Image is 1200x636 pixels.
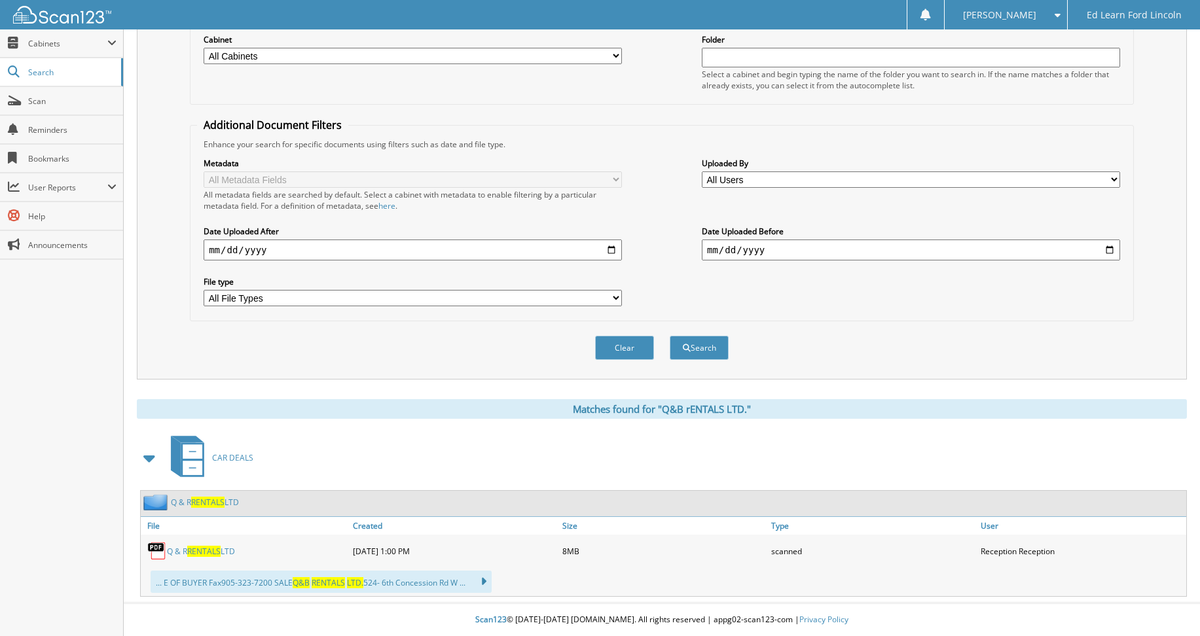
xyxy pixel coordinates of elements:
div: Enhance your search for specific documents using filters such as date and file type. [197,139,1127,150]
span: Cabinets [28,38,107,49]
span: CAR DEALS [212,452,253,463]
span: RENTALS [187,546,221,557]
label: Uploaded By [702,158,1120,169]
a: CAR DEALS [163,432,253,484]
a: File [141,517,350,535]
label: Cabinet [204,34,622,45]
div: Reception Reception [977,538,1186,564]
input: start [204,239,622,260]
span: Bookmarks [28,153,117,164]
a: Created [350,517,558,535]
button: Search [670,336,729,360]
div: Matches found for "Q&B rENTALS LTD." [137,399,1187,419]
label: Metadata [204,158,622,169]
span: Reminders [28,124,117,135]
img: PDF.png [147,541,167,561]
span: RENTALS [191,497,225,508]
iframe: Chat Widget [1135,573,1200,636]
span: RENTALS [312,577,345,588]
label: File type [204,276,622,287]
span: LTD. [347,577,363,588]
span: Ed Learn Ford Lincoln [1087,11,1182,19]
input: end [702,239,1120,260]
span: [PERSON_NAME] [963,11,1036,19]
span: Q&B [293,577,310,588]
a: Size [559,517,768,535]
div: scanned [768,538,977,564]
button: Clear [595,336,654,360]
img: folder2.png [143,494,171,510]
a: Privacy Policy [799,614,848,625]
span: User Reports [28,182,107,193]
div: ... E OF BUYER Fax905-323-7200 SALE 524- 6th Concession Rd W ... [151,571,492,593]
div: 8MB [559,538,768,564]
label: Date Uploaded Before [702,226,1120,237]
span: Scan [28,96,117,107]
img: scan123-logo-white.svg [13,6,111,24]
legend: Additional Document Filters [197,118,348,132]
span: Help [28,211,117,222]
label: Date Uploaded After [204,226,622,237]
div: All metadata fields are searched by default. Select a cabinet with metadata to enable filtering b... [204,189,622,211]
div: © [DATE]-[DATE] [DOMAIN_NAME]. All rights reserved | appg02-scan123-com | [124,604,1200,636]
span: Search [28,67,115,78]
a: here [378,200,395,211]
span: Announcements [28,239,117,251]
div: Select a cabinet and begin typing the name of the folder you want to search in. If the name match... [702,69,1120,91]
a: Q & RRENTALSLTD [167,546,235,557]
a: Type [768,517,977,535]
div: [DATE] 1:00 PM [350,538,558,564]
label: Folder [702,34,1120,45]
a: User [977,517,1186,535]
a: Q & RRENTALSLTD [171,497,239,508]
span: Scan123 [475,614,507,625]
